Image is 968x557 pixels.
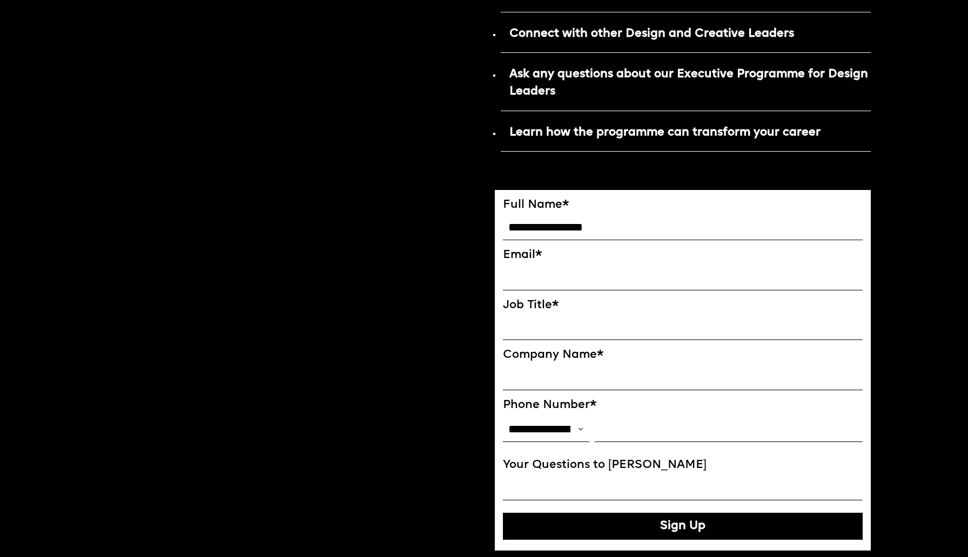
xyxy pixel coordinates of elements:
label: Email [503,248,863,262]
label: Full Name [503,198,863,212]
strong: Ask any questions about our Executive Programme for Design Leaders [509,69,868,97]
button: Sign Up [503,513,863,540]
strong: Connect with other Design and Creative Leaders [509,28,794,39]
label: Your Questions to [PERSON_NAME] [503,458,863,472]
label: Job Title [503,298,863,313]
strong: Learn how the programme can transform your career [509,127,821,138]
label: Phone Number [503,398,863,412]
label: Company Name [503,348,863,362]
